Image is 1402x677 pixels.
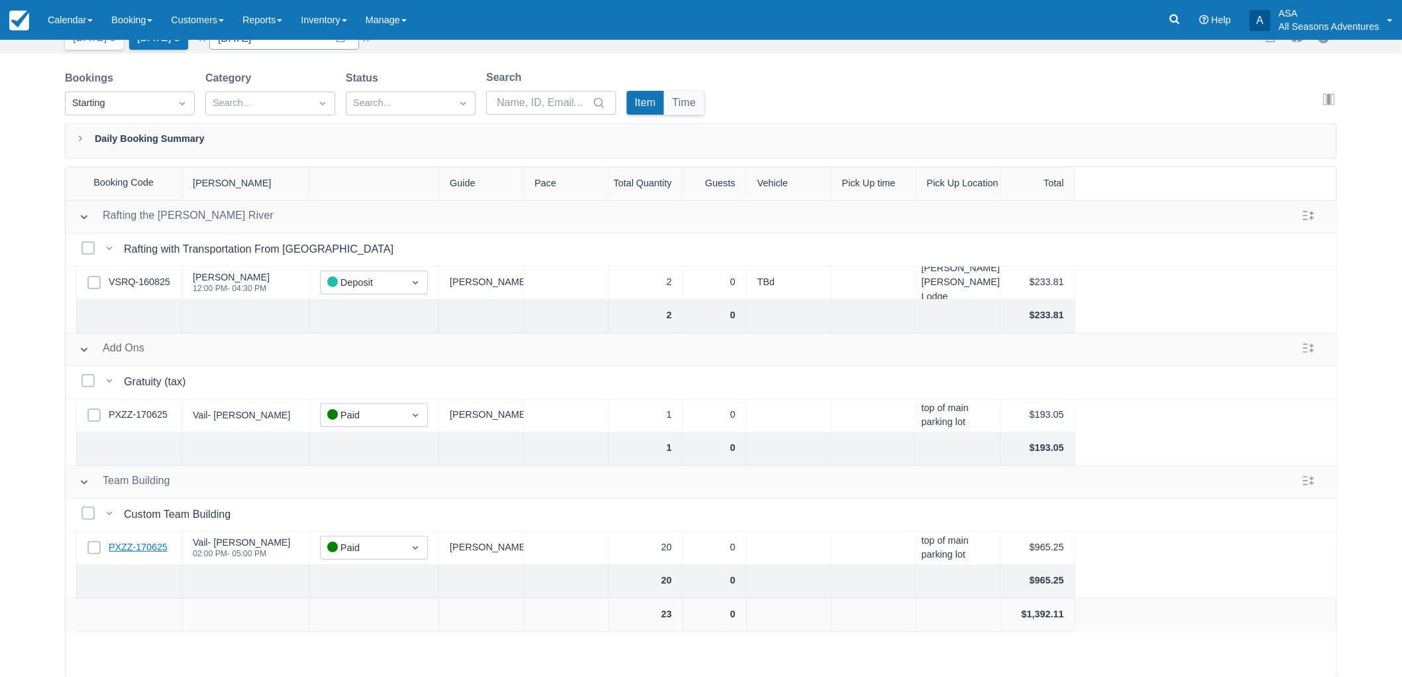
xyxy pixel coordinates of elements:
[916,167,1001,200] div: Pick Up Location
[409,408,422,422] span: Dropdown icon
[193,273,270,282] div: [PERSON_NAME]
[683,167,747,200] div: Guests
[609,532,683,565] div: 20
[176,97,189,110] span: Dropdown icon
[524,167,609,200] div: Pace
[683,599,747,632] div: 0
[316,97,329,110] span: Dropdown icon
[747,167,832,200] div: Vehicle
[205,70,256,86] label: Category
[66,167,182,200] div: Booking Code
[74,205,279,229] button: Rafting the [PERSON_NAME] River
[193,550,290,558] div: 02:00 PM - 05:00 PM
[439,167,524,200] div: Guide
[65,123,1337,158] div: Daily Booking Summary
[627,91,664,115] button: Item
[124,507,236,523] div: Custom Team Building
[497,91,590,115] input: Name, ID, Email...
[1279,7,1379,20] p: ASA
[182,167,309,200] div: [PERSON_NAME]
[327,540,397,556] div: Paid
[1211,15,1231,25] span: Help
[609,432,683,465] div: 1
[832,167,916,200] div: Pick Up time
[916,267,1001,300] div: [PERSON_NAME] [PERSON_NAME] Lodge
[683,399,747,432] div: 0
[457,97,470,110] span: Dropdown icon
[609,399,683,432] div: 1
[74,470,176,494] button: Team Building
[109,275,170,290] a: VSRQ-160825
[72,96,164,111] div: Starting
[1001,565,1075,598] div: $965.25
[439,267,524,300] div: [PERSON_NAME]
[1250,10,1271,31] div: A
[609,599,683,632] div: 23
[609,300,683,333] div: 2
[346,70,384,86] label: Status
[439,532,524,565] div: [PERSON_NAME]
[486,70,527,86] label: Search
[327,275,397,290] div: Deposit
[439,399,524,432] div: [PERSON_NAME]
[747,267,832,300] div: TBd
[109,540,168,555] a: PXZZ-170625
[109,408,168,422] a: PXZZ-170625
[609,267,683,300] div: 2
[683,267,747,300] div: 0
[916,399,1001,432] div: top of main parking lot
[916,532,1001,565] div: top of main parking lot
[74,338,150,361] button: Add Ons
[683,565,747,598] div: 0
[1199,15,1209,25] i: Help
[683,432,747,465] div: 0
[609,167,683,200] div: Total Quantity
[609,565,683,598] div: 20
[327,408,397,423] div: Paid
[1001,300,1075,333] div: $233.81
[409,276,422,289] span: Dropdown icon
[124,241,399,257] div: Rafting with Transportation From [GEOGRAPHIC_DATA]
[124,374,191,390] div: Gratuity (tax)
[193,284,270,292] div: 12:00 PM - 04:30 PM
[665,91,704,115] button: Time
[1001,267,1075,300] div: $233.81
[1001,399,1075,432] div: $193.05
[9,11,29,31] img: checkfront-main-nav-mini-logo.png
[409,541,422,554] span: Dropdown icon
[683,532,747,565] div: 0
[193,410,290,420] div: Vail- [PERSON_NAME]
[1001,167,1075,200] div: Total
[1001,432,1075,465] div: $193.05
[1001,532,1075,565] div: $965.25
[193,538,290,547] div: Vail- [PERSON_NAME]
[683,300,747,333] div: 0
[1279,20,1379,33] p: All Seasons Adventures
[1001,599,1075,632] div: $1,392.11
[65,70,119,86] label: Bookings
